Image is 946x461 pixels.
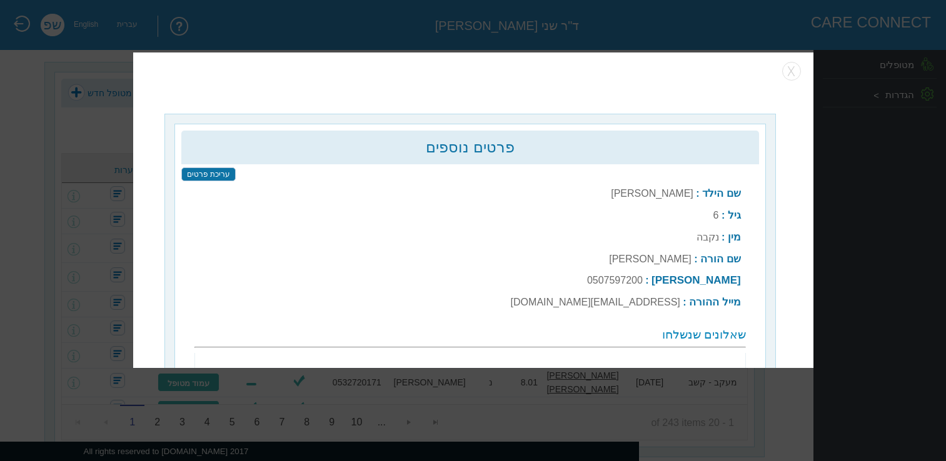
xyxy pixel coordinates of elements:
[511,297,680,307] label: [EMAIL_ADDRESS][DOMAIN_NAME]
[696,188,699,199] b: :
[652,274,741,286] b: [PERSON_NAME]
[662,328,745,341] span: שאלונים שנשלחו
[722,232,725,242] b: :
[609,254,692,264] label: [PERSON_NAME]
[696,232,718,242] label: נקבה
[683,297,686,307] b: :
[689,296,741,308] b: מייל ההורה
[181,167,236,181] input: עריכת פרטים
[722,210,725,221] b: :
[713,210,719,221] label: 6
[611,188,693,199] label: [PERSON_NAME]
[645,275,648,285] b: :
[188,139,753,156] h2: פרטים נוספים
[702,187,741,199] b: שם הילד
[728,209,741,221] b: גיל
[700,253,741,265] b: שם הורה
[224,357,742,381] b: שאלוני מעקב הפרעות קשב וריכוז
[587,275,643,285] label: 0507597200
[728,231,741,243] b: מין
[694,254,697,264] b: :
